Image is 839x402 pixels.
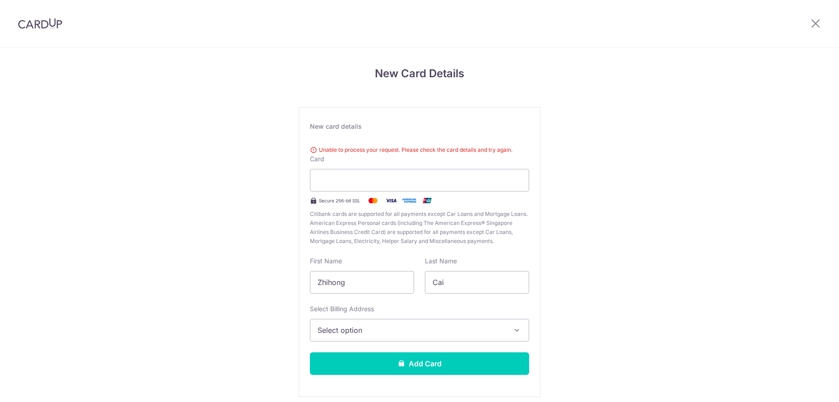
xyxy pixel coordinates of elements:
img: .alt.amex [400,195,418,206]
span: Select option [318,325,505,336]
img: Visa [382,195,400,206]
label: Card [310,154,324,164]
h4: New Card Details [299,65,540,82]
img: Mastercard [364,195,382,206]
img: .alt.unionpay [418,195,436,206]
span: Secure 256-bit SSL [319,197,360,204]
button: Select option [310,319,529,341]
label: Select Billing Address [310,304,374,313]
button: Add Card [310,352,529,375]
img: CardUp [18,18,62,29]
label: Last Name [425,257,457,266]
div: New card details [310,122,529,131]
iframe: Secure card payment input frame [318,175,521,186]
label: First Name [310,257,342,266]
input: Cardholder First Name [310,271,414,294]
span: Citibank cards are supported for all payments except Car Loans and Mortgage Loans. American Expre... [310,210,529,246]
div: Unable to process your request. Please check the card details and try again. [310,145,529,154]
input: Cardholder Last Name [425,271,529,294]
